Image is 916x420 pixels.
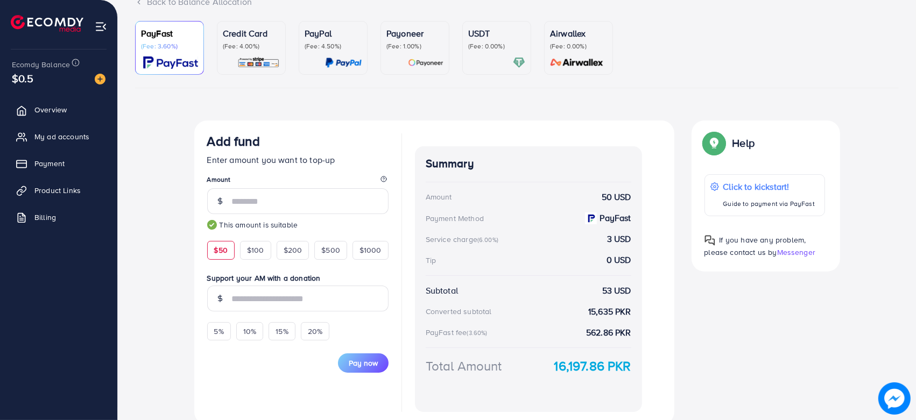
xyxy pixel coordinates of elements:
strong: 3 USD [607,233,631,245]
div: Total Amount [426,357,502,375]
span: Billing [34,212,56,223]
img: image [878,382,911,415]
p: PayFast [141,27,198,40]
span: Payment [34,158,65,169]
img: card [237,56,280,69]
span: If you have any problem, please contact us by [704,234,806,258]
a: My ad accounts [8,126,109,147]
strong: 53 USD [602,284,631,297]
p: Airwallex [550,27,607,40]
div: Subtotal [426,284,458,297]
a: Billing [8,207,109,228]
div: Payment Method [426,213,484,224]
span: 5% [214,326,224,337]
p: Credit Card [223,27,280,40]
p: (Fee: 4.00%) [223,42,280,51]
p: Click to kickstart! [723,180,815,193]
h4: Summary [426,157,631,170]
p: (Fee: 0.00%) [468,42,525,51]
strong: 562.86 PKR [586,326,631,339]
div: Tip [426,255,436,266]
div: Converted subtotal [426,306,492,317]
p: (Fee: 1.00%) [386,42,443,51]
span: $50 [214,245,228,255]
div: PayFast fee [426,327,491,338]
img: logo [11,15,83,32]
strong: PayFast [600,212,631,224]
p: (Fee: 0.00%) [550,42,607,51]
small: (3.60%) [467,329,487,337]
p: USDT [468,27,525,40]
a: Overview [8,99,109,120]
legend: Amount [207,175,389,188]
h3: Add fund [207,133,260,149]
label: Support your AM with a donation [207,273,389,283]
strong: 15,635 PKR [588,305,631,318]
p: Payoneer [386,27,443,40]
p: (Fee: 4.50%) [305,42,362,51]
span: Messenger [777,247,815,258]
img: Popup guide [704,235,715,246]
p: PayPal [305,27,362,40]
img: card [143,56,198,69]
strong: 0 USD [607,254,631,266]
img: card [513,56,525,69]
strong: 50 USD [602,191,631,203]
button: Pay now [338,353,389,373]
img: guide [207,220,217,230]
img: Popup guide [704,133,724,153]
img: card [547,56,607,69]
span: Product Links [34,185,81,196]
span: $500 [321,245,340,255]
span: 20% [308,326,322,337]
img: payment [585,212,597,224]
p: Guide to payment via PayFast [723,197,815,210]
span: $1000 [360,245,382,255]
p: Enter amount you want to top-up [207,153,389,166]
img: image [95,74,105,84]
small: (6.00%) [477,236,498,244]
span: 15% [276,326,288,337]
a: Payment [8,153,109,174]
span: 10% [243,326,256,337]
span: Overview [34,104,67,115]
span: $0.5 [12,70,34,86]
p: Help [732,137,755,150]
p: (Fee: 3.60%) [141,42,198,51]
span: $200 [284,245,302,255]
img: card [325,56,362,69]
strong: 16,197.86 PKR [554,357,631,375]
span: $100 [247,245,264,255]
a: Product Links [8,180,109,201]
img: menu [95,20,107,33]
div: Amount [426,191,452,202]
img: card [408,56,443,69]
span: Pay now [349,358,378,368]
small: This amount is suitable [207,219,389,230]
div: Service charge [426,234,502,245]
span: My ad accounts [34,131,89,142]
span: Ecomdy Balance [12,59,70,70]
